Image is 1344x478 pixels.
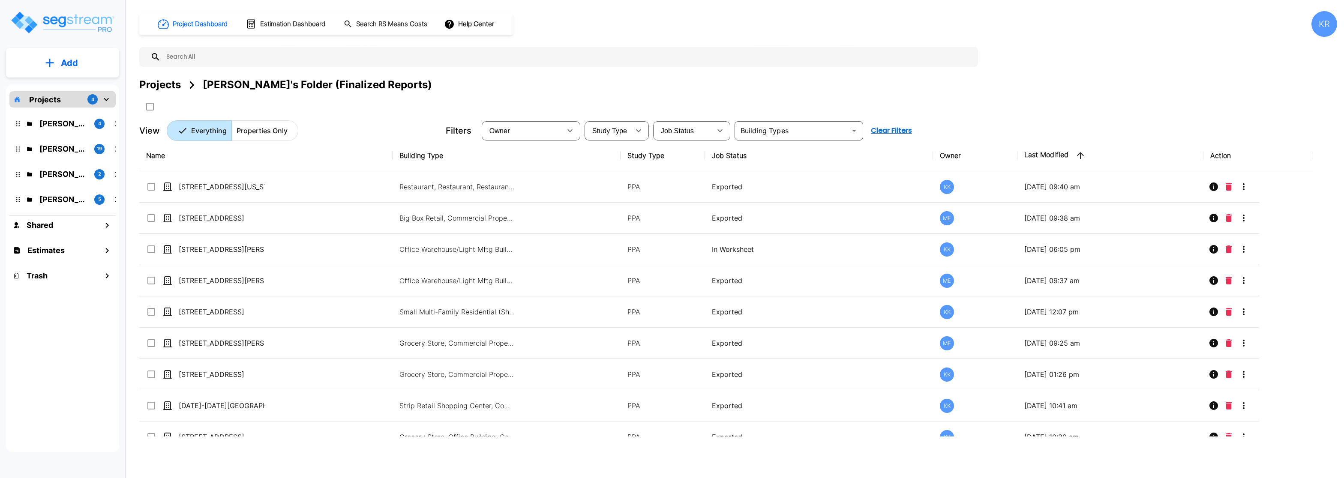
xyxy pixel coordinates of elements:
p: Karina's Folder [39,118,87,129]
th: Building Type [393,140,621,171]
p: Projects [29,94,61,105]
p: Restaurant, Restaurant, Restaurant, Restaurant, Commercial Property Site [399,182,515,192]
p: Grocery Store, Office Building, Commercial Property Site [399,432,515,442]
p: [STREET_ADDRESS] [179,369,264,379]
p: In Worksheet [712,244,926,254]
div: KK [940,367,954,382]
p: [DATE] 12:07 pm [1024,307,1197,317]
p: Add [61,57,78,69]
p: Exported [712,369,926,379]
p: Office Warehouse/Light Mftg Building, Commercial Property Site [399,275,515,286]
p: Exported [712,432,926,442]
button: More-Options [1235,241,1252,258]
img: Logo [10,10,115,35]
div: [PERSON_NAME]'s Folder (Finalized Reports) [203,77,432,93]
button: Estimation Dashboard [243,15,330,33]
p: View [139,124,160,137]
p: PPA [627,244,698,254]
span: Job Status [661,127,694,134]
p: [DATE] 10:39 am [1024,432,1197,442]
span: Owner [489,127,510,134]
p: PPA [627,369,698,379]
p: Jon's Folder [39,194,87,205]
button: Delete [1222,428,1235,445]
button: Info [1205,178,1222,195]
p: PPA [627,213,698,223]
p: Grocery Store, Commercial Property Site [399,369,515,379]
p: Exported [712,182,926,192]
p: [DATE] 10:41 am [1024,400,1197,411]
button: More-Options [1235,335,1252,352]
button: Everything [167,120,232,141]
h1: Estimation Dashboard [260,19,325,29]
div: Select [483,119,561,143]
th: Owner [933,140,1017,171]
button: Delete [1222,209,1235,227]
h1: Search RS Means Costs [356,19,427,29]
button: More-Options [1235,209,1252,227]
h1: Shared [27,219,53,231]
div: KK [940,305,954,319]
div: ME [940,336,954,350]
button: Info [1205,335,1222,352]
p: Exported [712,307,926,317]
h1: Project Dashboard [173,19,228,29]
th: Study Type [621,140,705,171]
p: PPA [627,182,698,192]
p: [STREET_ADDRESS][PERSON_NAME] [179,275,264,286]
button: Properties Only [231,120,298,141]
button: Info [1205,397,1222,414]
p: [DATE] 01:26 pm [1024,369,1197,379]
div: Select [655,119,711,143]
p: Properties Only [237,125,288,136]
p: Exported [712,275,926,286]
div: KK [940,430,954,444]
p: 4 [91,96,94,103]
p: PPA [627,400,698,411]
th: Job Status [705,140,933,171]
p: PPA [627,338,698,348]
button: Delete [1222,272,1235,289]
button: More-Options [1235,428,1252,445]
p: [DATE] 09:37 am [1024,275,1197,286]
p: [STREET_ADDRESS][PERSON_NAME] [179,244,264,254]
button: More-Options [1235,303,1252,320]
p: Small Multi-Family Residential (Short Term Residential Rental), Small Multi-Family Residential Site [399,307,515,317]
p: [DATE] 09:40 am [1024,182,1197,192]
div: Select [586,119,630,143]
button: More-Options [1235,272,1252,289]
input: Building Types [737,125,846,137]
p: [STREET_ADDRESS] [179,213,264,223]
button: Project Dashboard [154,15,232,33]
p: 5 [98,196,101,203]
p: PPA [627,307,698,317]
p: [STREET_ADDRESS][US_STATE] [179,182,264,192]
p: Filters [446,124,471,137]
div: ME [940,274,954,288]
p: Strip Retail Shopping Center, Commercial Property Site [399,400,515,411]
button: Delete [1222,366,1235,383]
button: Add [6,51,119,75]
button: Delete [1222,303,1235,320]
div: KK [940,399,954,413]
button: Info [1205,241,1222,258]
th: Name [139,140,393,171]
p: Office Warehouse/Light Mftg Building, Commercial Property Site [399,244,515,254]
p: 19 [97,145,102,152]
h1: Trash [27,270,48,281]
button: Delete [1222,241,1235,258]
p: Grocery Store, Commercial Property Site [399,338,515,348]
p: [DATE] 09:38 am [1024,213,1197,223]
button: Info [1205,366,1222,383]
p: [STREET_ADDRESS][PERSON_NAME] [179,338,264,348]
input: Search All [161,47,974,67]
span: Study Type [592,127,627,134]
button: Info [1205,303,1222,320]
p: [STREET_ADDRESS] [179,432,264,442]
p: Exported [712,213,926,223]
button: More-Options [1235,397,1252,414]
div: Platform [167,120,298,141]
p: Big Box Retail, Commercial Property Site [399,213,515,223]
th: Last Modified [1017,140,1203,171]
p: Everything [191,125,227,136]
